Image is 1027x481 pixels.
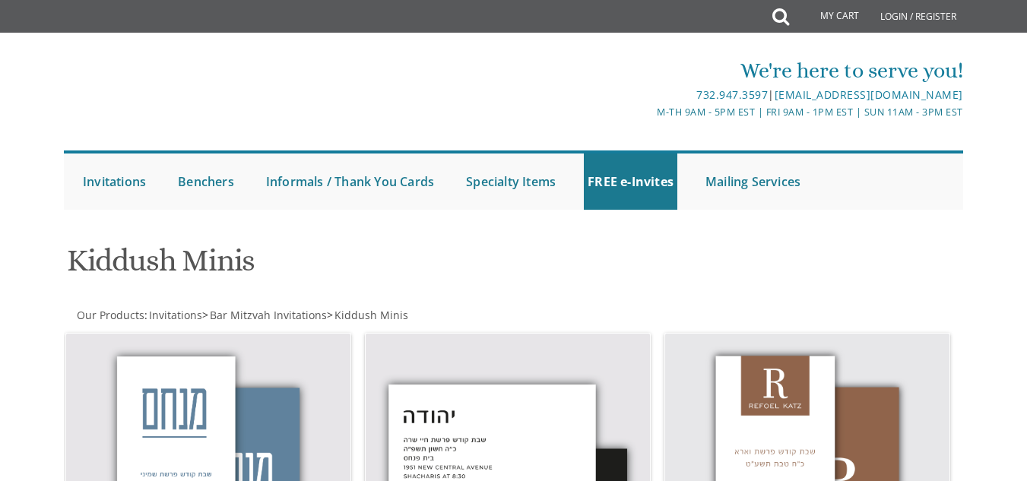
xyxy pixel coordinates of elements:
a: Invitations [79,153,150,210]
a: Our Products [75,308,144,322]
div: : [64,308,513,323]
span: Invitations [149,308,202,322]
a: Mailing Services [702,153,804,210]
a: Informals / Thank You Cards [262,153,438,210]
div: M-Th 9am - 5pm EST | Fri 9am - 1pm EST | Sun 11am - 3pm EST [364,104,963,120]
span: Kiddush Minis [334,308,408,322]
a: Invitations [147,308,202,322]
span: > [202,308,327,322]
a: FREE e-Invites [584,153,677,210]
a: Specialty Items [462,153,559,210]
a: My Cart [788,2,870,32]
span: Bar Mitzvah Invitations [210,308,327,322]
a: Kiddush Minis [333,308,408,322]
a: Bar Mitzvah Invitations [208,308,327,322]
a: [EMAIL_ADDRESS][DOMAIN_NAME] [775,87,963,102]
span: > [327,308,408,322]
a: Benchers [174,153,238,210]
div: | [364,86,963,104]
h1: Kiddush Minis [67,244,655,289]
a: 732.947.3597 [696,87,768,102]
div: We're here to serve you! [364,55,963,86]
